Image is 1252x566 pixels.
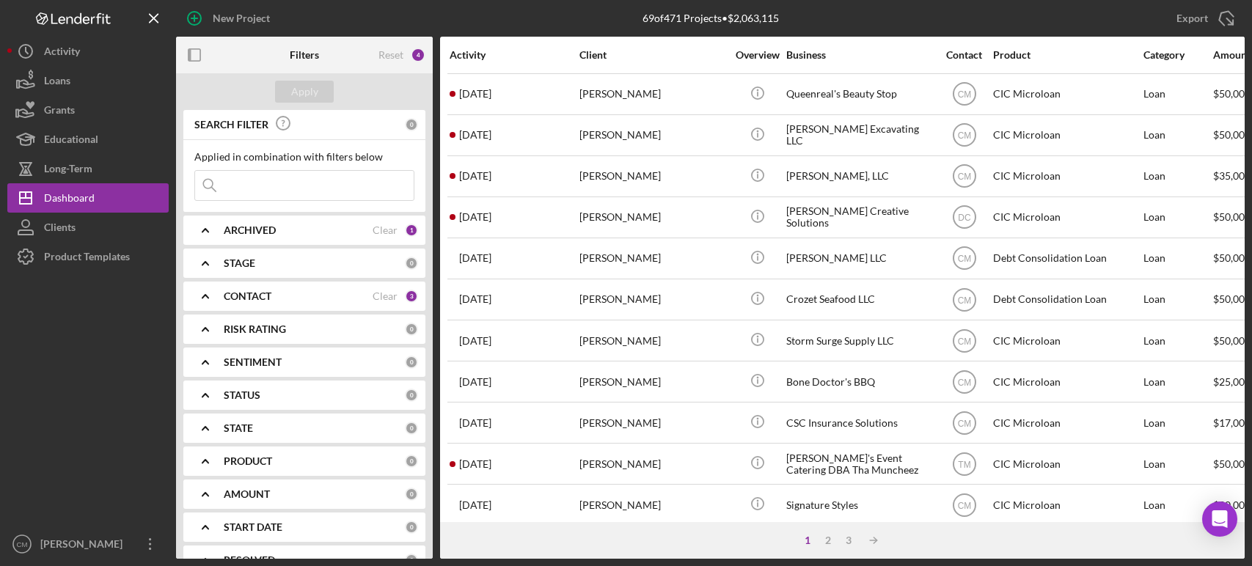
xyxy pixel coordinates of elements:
b: STATE [224,422,253,434]
div: Export [1176,4,1208,33]
div: [PERSON_NAME] [579,239,726,278]
b: Filters [290,49,319,61]
div: New Project [213,4,270,33]
button: New Project [176,4,285,33]
time: 2025-08-08 08:19 [459,335,491,347]
div: [PERSON_NAME] [579,75,726,114]
div: Loan [1143,116,1212,155]
div: Loan [1143,75,1212,114]
button: Loans [7,66,169,95]
div: Open Intercom Messenger [1202,501,1237,537]
div: 0 [405,356,418,369]
div: [PERSON_NAME] LLC [786,239,933,278]
button: Clients [7,213,169,242]
b: STATUS [224,389,260,401]
div: Product Templates [44,242,130,275]
div: [PERSON_NAME] [579,485,726,524]
div: [PERSON_NAME] [579,403,726,442]
div: CIC Microloan [993,444,1140,483]
div: 3 [405,290,418,303]
div: Contact [937,49,992,61]
b: SENTIMENT [224,356,282,368]
div: Bone Doctor's BBQ [786,362,933,401]
time: 2025-08-05 22:52 [459,376,491,388]
text: DC [958,213,971,223]
div: Debt Consolidation Loan [993,280,1140,319]
div: 0 [405,257,418,270]
div: CIC Microloan [993,321,1140,360]
div: Loan [1143,485,1212,524]
div: Clear [373,290,398,302]
div: Educational [44,125,98,158]
text: CM [957,254,971,264]
div: 1 [797,534,818,546]
div: Loan [1143,198,1212,237]
text: CM [957,131,971,141]
div: Activity [450,49,578,61]
a: Educational [7,125,169,154]
div: Clients [44,213,76,246]
div: Loans [44,66,70,99]
div: Category [1143,49,1212,61]
div: 0 [405,118,418,131]
div: Loan [1143,403,1212,442]
b: RESOLVED [224,554,275,566]
div: Signature Styles [786,485,933,524]
div: Client [579,49,726,61]
div: 0 [405,323,418,336]
div: [PERSON_NAME] Excavating LLC [786,116,933,155]
b: PRODUCT [224,455,272,467]
button: Product Templates [7,242,169,271]
div: 0 [405,389,418,402]
text: CM [957,295,971,305]
div: [PERSON_NAME] [579,321,726,360]
div: [PERSON_NAME], LLC [786,157,933,196]
time: 2025-08-01 02:51 [459,458,491,470]
div: [PERSON_NAME] [579,280,726,319]
text: CM [957,89,971,100]
b: AMOUNT [224,488,270,500]
div: Apply [291,81,318,103]
b: CONTACT [224,290,271,302]
div: Loan [1143,321,1212,360]
text: CM [957,377,971,387]
text: CM [957,501,971,511]
text: CM [957,418,971,428]
time: 2025-08-13 21:52 [459,88,491,100]
div: CSC Insurance Solutions [786,403,933,442]
div: 0 [405,488,418,501]
div: Product [993,49,1140,61]
div: [PERSON_NAME] [579,198,726,237]
b: SEARCH FILTER [194,119,268,131]
b: ARCHIVED [224,224,276,236]
button: CM[PERSON_NAME] [7,529,169,559]
button: Grants [7,95,169,125]
div: Loan [1143,362,1212,401]
div: 69 of 471 Projects • $2,063,115 [643,12,779,24]
button: Dashboard [7,183,169,213]
time: 2025-08-12 14:45 [459,252,491,264]
div: Long-Term [44,154,92,187]
div: CIC Microloan [993,157,1140,196]
div: Loan [1143,444,1212,483]
text: CM [957,172,971,182]
div: [PERSON_NAME] [579,444,726,483]
button: Activity [7,37,169,66]
div: 4 [411,48,425,62]
div: 0 [405,521,418,534]
button: Long-Term [7,154,169,183]
div: 2 [818,534,838,546]
div: [PERSON_NAME] [579,116,726,155]
time: 2025-08-11 19:40 [459,293,491,305]
div: 0 [405,455,418,468]
div: CIC Microloan [993,75,1140,114]
button: Export [1162,4,1245,33]
b: RISK RATING [224,323,286,335]
div: Loan [1143,280,1212,319]
div: Clear [373,224,398,236]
